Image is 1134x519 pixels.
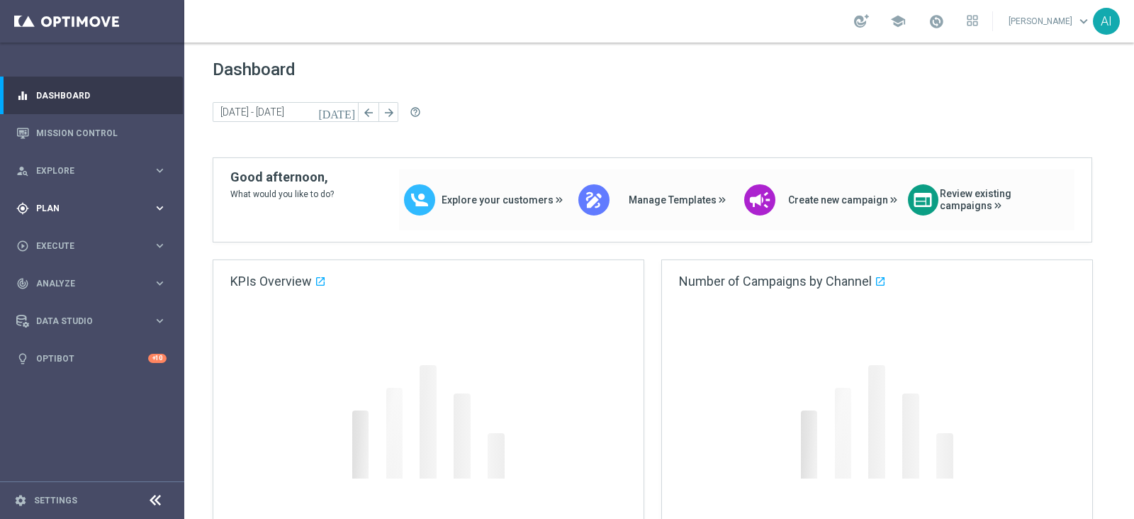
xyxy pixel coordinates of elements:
div: Optibot [16,340,167,377]
i: person_search [16,164,29,177]
div: +10 [148,354,167,363]
i: gps_fixed [16,202,29,215]
div: Execute [16,240,153,252]
span: keyboard_arrow_down [1076,13,1091,29]
span: Plan [36,204,153,213]
i: keyboard_arrow_right [153,277,167,290]
button: lightbulb Optibot +10 [16,353,167,364]
button: gps_fixed Plan keyboard_arrow_right [16,203,167,214]
button: person_search Explore keyboard_arrow_right [16,165,167,177]
button: Mission Control [16,128,167,139]
i: lightbulb [16,352,29,365]
span: Execute [36,242,153,250]
button: equalizer Dashboard [16,90,167,101]
a: Mission Control [36,114,167,152]
i: settings [14,494,27,507]
a: Settings [34,496,77,505]
span: school [890,13,906,29]
a: Dashboard [36,77,167,114]
div: Dashboard [16,77,167,114]
i: equalizer [16,89,29,102]
button: Data Studio keyboard_arrow_right [16,316,167,327]
span: Data Studio [36,317,153,325]
button: play_circle_outline Execute keyboard_arrow_right [16,240,167,252]
i: keyboard_arrow_right [153,314,167,328]
i: track_changes [16,277,29,290]
div: Data Studio [16,315,153,328]
div: Plan [16,202,153,215]
div: Analyze [16,277,153,290]
button: track_changes Analyze keyboard_arrow_right [16,278,167,289]
div: Explore [16,164,153,177]
div: AI [1093,8,1120,35]
i: keyboard_arrow_right [153,201,167,215]
span: Analyze [36,279,153,288]
i: play_circle_outline [16,240,29,252]
div: Mission Control [16,114,167,152]
span: Explore [36,167,153,175]
a: Optibot [36,340,148,377]
i: keyboard_arrow_right [153,164,167,177]
i: keyboard_arrow_right [153,239,167,252]
a: [PERSON_NAME]keyboard_arrow_down [1007,11,1093,32]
